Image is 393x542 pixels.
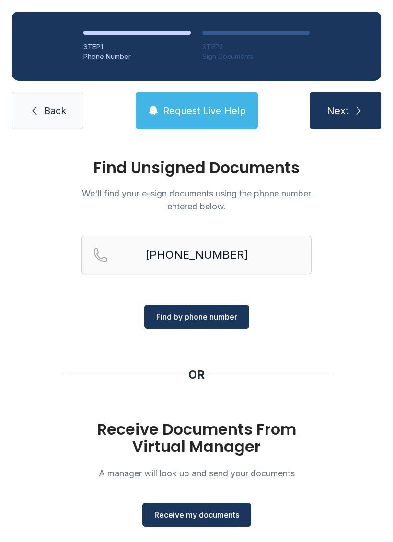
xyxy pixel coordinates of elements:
[81,421,312,455] h1: Receive Documents From Virtual Manager
[81,187,312,213] p: We'll find your e-sign documents using the phone number entered below.
[156,311,237,323] span: Find by phone number
[202,42,310,52] div: STEP 2
[81,236,312,274] input: Reservation phone number
[202,52,310,61] div: Sign Documents
[188,367,205,382] div: OR
[83,52,191,61] div: Phone Number
[44,104,66,117] span: Back
[81,467,312,480] p: A manager will look up and send your documents
[163,104,246,117] span: Request Live Help
[154,509,239,520] span: Receive my documents
[81,160,312,175] h1: Find Unsigned Documents
[327,104,349,117] span: Next
[83,42,191,52] div: STEP 1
